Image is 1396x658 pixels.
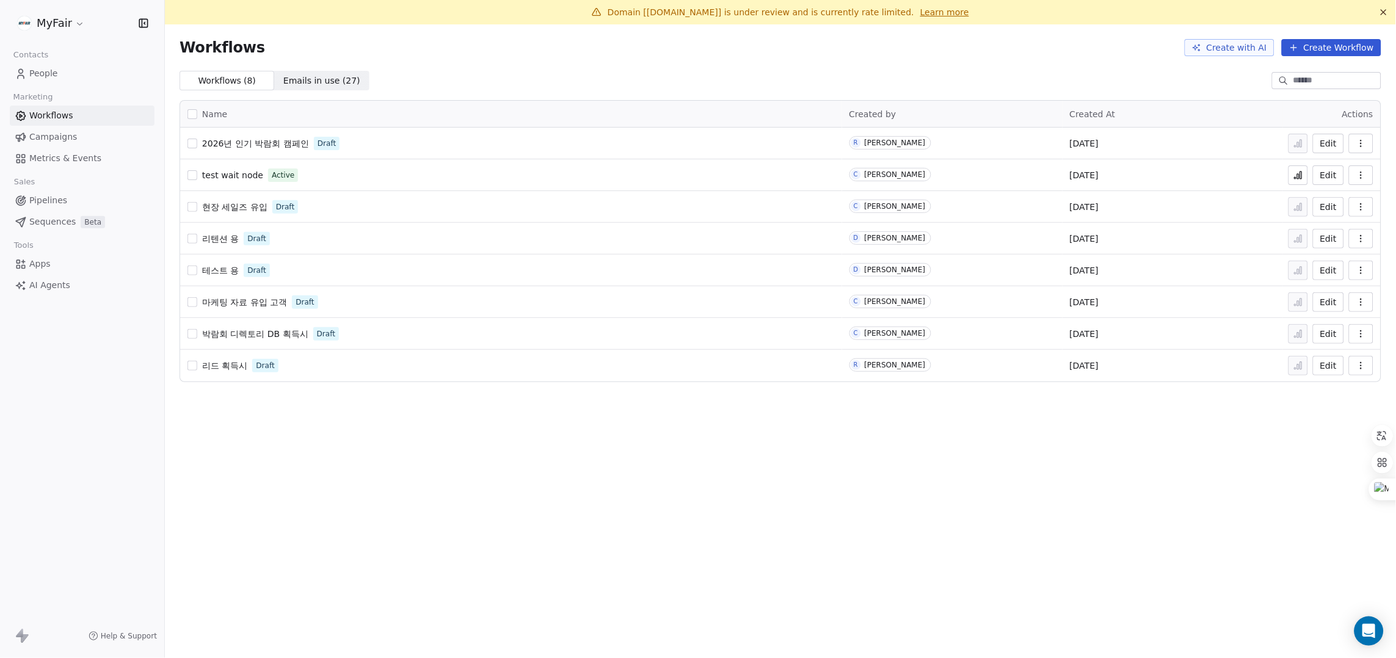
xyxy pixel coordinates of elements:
[202,201,267,213] a: 현장 세일즈 유입
[1070,360,1099,372] span: [DATE]
[256,360,274,371] span: Draft
[849,109,896,119] span: Created by
[272,170,294,181] span: Active
[865,139,926,147] div: [PERSON_NAME]
[608,7,914,17] span: Domain [[DOMAIN_NAME]] is under review and is currently rate limited.
[10,190,155,211] a: Pipelines
[202,233,239,245] a: 리텐션 용
[865,266,926,274] div: [PERSON_NAME]
[276,201,294,212] span: Draft
[1282,39,1381,56] button: Create Workflow
[29,258,51,270] span: Apps
[202,137,309,150] a: 2026년 인기 박람회 캠페인
[1313,261,1344,280] button: Edit
[9,173,40,191] span: Sales
[202,108,227,121] span: Name
[202,329,308,339] span: 박람회 디렉토리 DB 획득시
[865,297,926,306] div: [PERSON_NAME]
[202,360,247,372] a: 리드 획득시
[81,216,105,228] span: Beta
[8,46,54,64] span: Contacts
[1185,39,1274,56] button: Create with AI
[10,106,155,126] a: Workflows
[1313,165,1344,185] button: Edit
[10,148,155,168] a: Metrics & Events
[1070,201,1099,213] span: [DATE]
[29,215,76,228] span: Sequences
[854,233,859,243] div: D
[1354,616,1384,646] div: Open Intercom Messenger
[29,152,101,165] span: Metrics & Events
[29,131,77,143] span: Campaigns
[1313,197,1344,217] button: Edit
[247,265,266,276] span: Draft
[854,297,858,306] div: C
[283,74,360,87] span: Emails in use ( 27 )
[37,15,72,31] span: MyFair
[17,16,32,31] img: %C3%AC%C2%9B%C2%90%C3%AD%C2%98%C2%95%20%C3%AB%C2%A1%C2%9C%C3%AA%C2%B3%C2%A0(white+round).png
[1070,328,1099,340] span: [DATE]
[202,328,308,340] a: 박람회 디렉토리 DB 획득시
[865,170,926,179] div: [PERSON_NAME]
[1313,292,1344,312] button: Edit
[854,360,858,370] div: R
[202,202,267,212] span: 현장 세일즈 유입
[29,194,67,207] span: Pipelines
[318,138,336,149] span: Draft
[10,254,155,274] a: Apps
[1313,356,1344,375] button: Edit
[1070,264,1099,277] span: [DATE]
[317,328,335,339] span: Draft
[29,279,70,292] span: AI Agents
[202,169,263,181] a: test wait node
[202,139,309,148] span: 2026년 인기 박람회 캠페인
[8,88,58,106] span: Marketing
[10,275,155,295] a: AI Agents
[1070,296,1099,308] span: [DATE]
[202,234,239,244] span: 리텐션 용
[854,328,858,338] div: C
[1070,233,1099,245] span: [DATE]
[10,127,155,147] a: Campaigns
[29,67,58,80] span: People
[1070,137,1099,150] span: [DATE]
[247,233,266,244] span: Draft
[10,63,155,84] a: People
[202,297,287,307] span: 마케팅 자료 유입 고객
[9,236,38,255] span: Tools
[15,13,87,34] button: MyFair
[89,631,157,641] a: Help & Support
[1070,109,1116,119] span: Created At
[865,202,926,211] div: [PERSON_NAME]
[854,265,859,275] div: D
[1070,169,1099,181] span: [DATE]
[29,109,73,122] span: Workflows
[865,329,926,338] div: [PERSON_NAME]
[854,138,858,148] div: R
[180,39,265,56] span: Workflows
[202,361,247,371] span: 리드 획득시
[202,266,239,275] span: 테스트 용
[1313,134,1344,153] button: Edit
[920,6,969,18] a: Learn more
[101,631,157,641] span: Help & Support
[10,212,155,232] a: SequencesBeta
[202,296,287,308] a: 마케팅 자료 유입 고객
[202,170,263,180] span: test wait node
[865,361,926,369] div: [PERSON_NAME]
[1342,109,1373,119] span: Actions
[296,297,314,308] span: Draft
[865,234,926,242] div: [PERSON_NAME]
[1313,229,1344,248] button: Edit
[854,201,858,211] div: C
[1313,324,1344,344] button: Edit
[854,170,858,179] div: C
